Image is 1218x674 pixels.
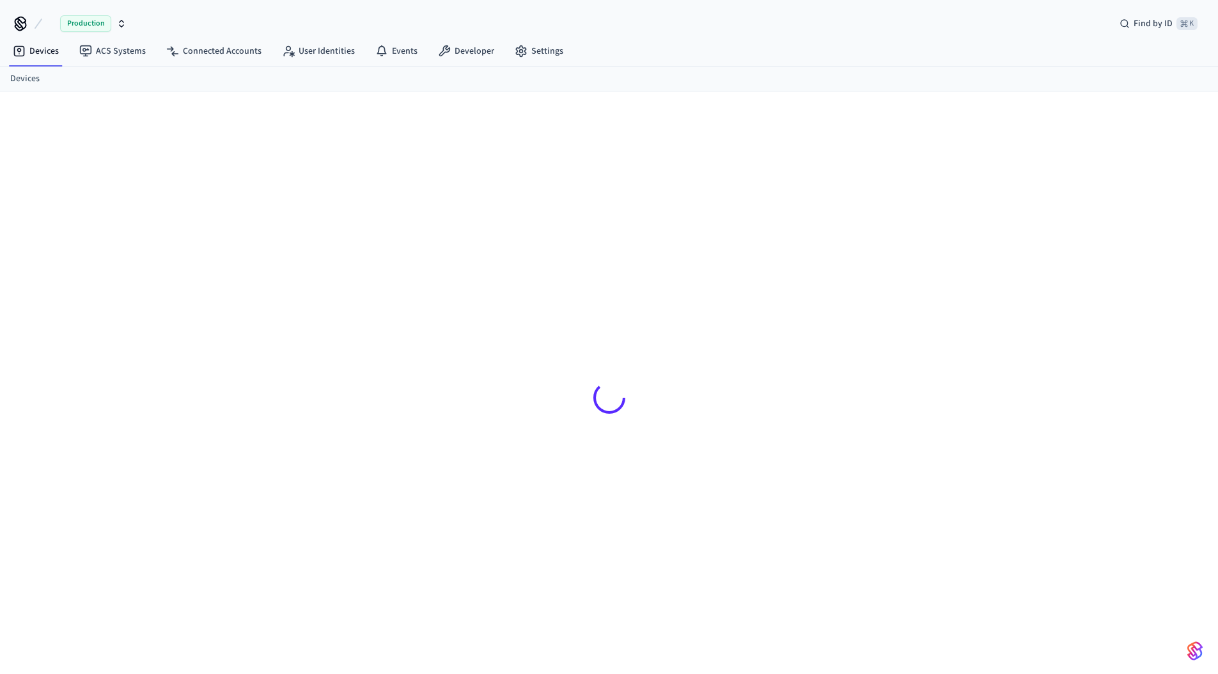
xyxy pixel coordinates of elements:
span: ⌘ K [1176,17,1198,30]
a: Devices [10,72,40,86]
a: User Identities [272,40,365,63]
div: Find by ID⌘ K [1109,12,1208,35]
span: Production [60,15,111,32]
a: Devices [3,40,69,63]
a: Events [365,40,428,63]
span: Find by ID [1134,17,1173,30]
img: SeamLogoGradient.69752ec5.svg [1187,641,1203,661]
a: Settings [504,40,574,63]
a: ACS Systems [69,40,156,63]
a: Developer [428,40,504,63]
a: Connected Accounts [156,40,272,63]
